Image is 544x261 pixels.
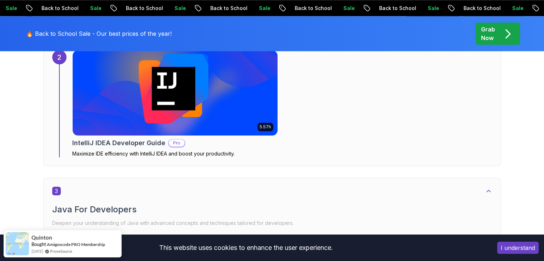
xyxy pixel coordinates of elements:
[5,240,486,256] div: This website uses cookies to enhance the user experience.
[31,241,46,247] span: Bought
[35,5,83,12] p: Back to School
[457,5,505,12] p: Back to School
[260,124,271,130] p: 5.57h
[72,150,278,157] p: Maximize IDE efficiency with IntelliJ IDEA and boost your productivity.
[421,5,444,12] p: Sale
[26,29,172,38] p: 🔥 Back to School Sale - Our best prices of the year!
[288,5,337,12] p: Back to School
[47,241,105,247] a: Amigoscode PRO Membership
[52,204,492,215] h2: Java For Developers
[72,138,165,148] h2: IntelliJ IDEA Developer Guide
[252,5,275,12] p: Sale
[505,5,528,12] p: Sale
[50,248,72,254] a: ProveSource
[337,5,359,12] p: Sale
[168,5,191,12] p: Sale
[31,248,43,254] span: [DATE]
[72,50,278,157] a: IntelliJ IDEA Developer Guide card5.57hIntelliJ IDEA Developer GuideProMaximize IDE efficiency wi...
[83,5,106,12] p: Sale
[31,235,52,241] span: Quinton
[52,218,492,228] p: Deepen your understanding of Java with advanced concepts and techniques tailored for developers.
[6,232,29,255] img: provesource social proof notification image
[52,50,67,64] div: 2
[52,187,61,195] span: 3
[481,25,495,42] p: Grab Now
[204,5,252,12] p: Back to School
[497,242,539,254] button: Accept cookies
[169,139,185,147] p: Pro
[73,50,278,136] img: IntelliJ IDEA Developer Guide card
[119,5,168,12] p: Back to School
[372,5,421,12] p: Back to School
